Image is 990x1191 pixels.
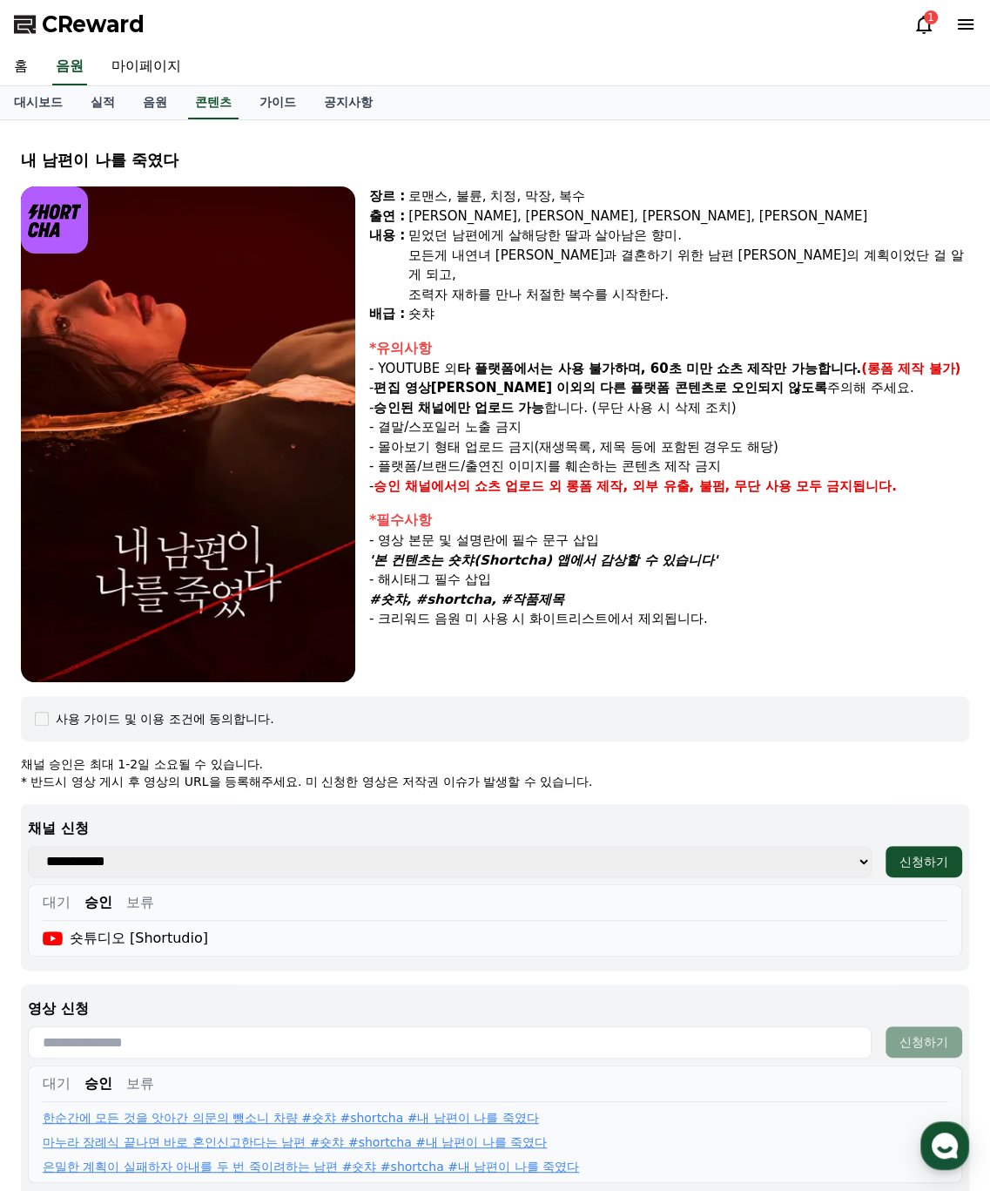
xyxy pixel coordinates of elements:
[14,10,145,38] a: CReward
[77,86,129,119] a: 실적
[55,579,65,592] span: 홈
[369,592,564,607] em: #숏챠, #shortcha, #작품제목
[108,288,253,301] span: 몇 분 내 답변 받으실 수 있어요
[408,304,969,324] div: 숏챠
[52,49,87,85] a: 음원
[98,49,195,85] a: 마이페이지
[899,1033,948,1051] div: 신청하기
[369,457,969,477] p: - 플랫폼/브랜드/출연진 이미지를 훼손하는 콘텐츠 제작 금지
[374,478,562,494] strong: 승인 채널에서의 쇼츠 업로드 외
[37,251,161,268] span: 메시지를 입력하세요.
[408,246,969,285] div: 모든게 내연녀 [PERSON_NAME]과 결혼하기 위한 남편 [PERSON_NAME]의 계획이었단 걸 알게 되고,
[924,10,938,24] div: 1
[369,359,969,379] p: - YOUTUBE 외
[126,892,154,913] button: 보류
[600,380,827,396] strong: 다른 플랫폼 콘텐츠로 오인되지 않도록
[43,892,71,913] button: 대기
[369,437,969,457] p: - 몰아보기 형태 업로드 금지(재생목록, 제목 등에 포함된 경우도 해당)
[24,239,315,281] a: 메시지를 입력하세요.
[28,998,962,1019] p: 영상 신청
[21,178,319,228] a: Creward방금smile
[21,755,969,773] p: 채널 승인은 최대 1-2일 소요될 수 있습니다.
[369,570,969,590] p: - 해시태그 필수 삽입
[21,148,969,173] div: 내 남편이 나를 죽였다
[43,1158,579,1175] a: 은밀한 계획이 실패하자 아내를 두 번 죽이려하는 남편 #숏챠 #shortcha #내 남편이 나를 죽였다
[861,361,960,376] strong: (롱폼 제작 불가)
[369,531,969,551] p: - 영상 본문 및 설명란에 필수 문구 삽입
[21,131,123,159] h1: CReward
[408,226,969,246] div: 믿었던 남편에게 살해당한 딸과 살아남은 향미.
[150,330,178,342] b: 채널톡
[886,1026,962,1058] button: 신청하기
[374,380,596,396] strong: 편집 영상[PERSON_NAME] 이외의
[43,1073,71,1094] button: 대기
[21,186,355,682] img: video
[913,14,934,35] a: 1
[28,818,962,839] p: 채널 신청
[369,226,405,304] div: 내용 :
[566,478,897,494] strong: 롱폼 제작, 외부 유출, 불펌, 무단 사용 모두 금지됩니다.
[310,86,387,119] a: 공지사항
[369,510,969,531] div: *필수사항
[374,400,544,416] strong: 승인된 채널에만 업로드 가능
[5,552,115,596] a: 홈
[369,477,969,497] p: -
[84,892,112,913] button: 승인
[71,185,128,200] div: Creward
[228,140,300,156] span: 운영시간 보기
[188,86,239,119] a: 콘텐츠
[21,773,969,790] p: * 반드시 영상 게시 후 영상의 URL을 등록해주세요. 미 신청한 영상은 저작권 이슈가 발생할 수 있습니다.
[225,552,334,596] a: 설정
[369,206,405,227] div: 출연 :
[42,10,145,38] span: CReward
[369,338,969,359] div: *유의사항
[369,186,405,206] div: 장르 :
[408,186,969,206] div: 로맨스, 불륜, 치정, 막장, 복수
[899,853,948,870] div: 신청하기
[369,417,969,437] p: - 결말/스포일러 노출 금지
[246,86,310,119] a: 가이드
[115,552,225,596] a: 대화
[43,928,208,949] div: 숏튜디오 [Shortudio]
[369,398,969,418] p: - 합니다. (무단 사용 시 삭제 조치)
[369,304,405,324] div: 배급 :
[457,361,861,376] strong: 타 플랫폼에서는 사용 불가하며, 60초 미만 쇼츠 제작만 가능합니다.
[408,285,969,305] div: 조력자 재하를 만나 처절한 복수를 시작한다.
[221,138,319,159] button: 운영시간 보기
[43,1109,539,1127] a: 한순간에 모든 것을 앗아간 의문의 뺑소니 차량 #숏챠 #shortcha #내 남편이 나를 죽였다
[129,86,181,119] a: 음원
[132,329,207,343] a: 채널톡이용중
[150,330,207,342] span: 이용중
[369,609,969,629] p: - 크리워드 음원 미 사용 시 화이트리스트에서 제외됩니다.
[369,552,717,568] em: '본 컨텐츠는 숏챠(Shortcha) 앱에서 감상할 수 있습니다'
[159,579,180,593] span: 대화
[269,579,290,592] span: 설정
[369,378,969,398] p: - 주의해 주세요.
[886,846,962,877] button: 신청하기
[72,201,88,217] img: smile
[56,710,274,727] div: 사용 가이드 및 이용 조건에 동의합니다.
[43,1133,547,1151] a: 마누라 장례식 끝나면 바로 혼인신고한다는 남편 #숏챠 #shortcha #내 남편이 나를 죽였다
[21,186,88,254] img: logo
[126,1073,154,1094] button: 보류
[408,206,969,227] div: [PERSON_NAME], [PERSON_NAME], [PERSON_NAME], [PERSON_NAME]
[137,186,158,200] div: 방금
[84,1073,112,1094] button: 승인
